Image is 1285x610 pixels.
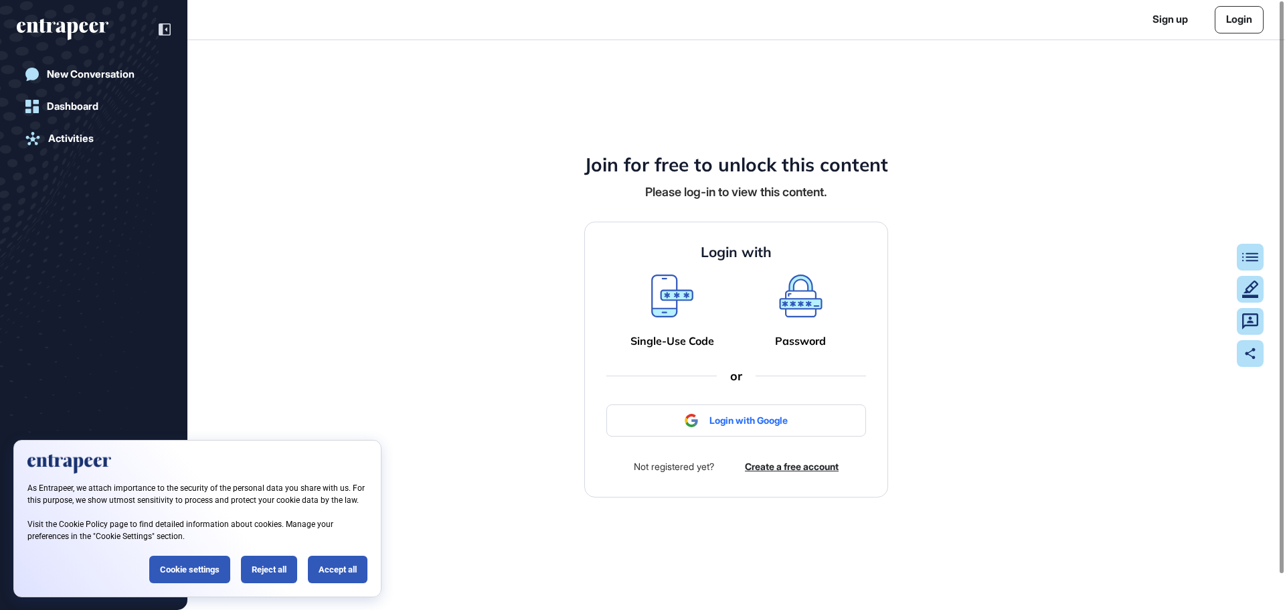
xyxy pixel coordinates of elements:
a: Sign up [1152,12,1188,27]
h4: Login with [701,244,772,260]
a: Password [775,335,826,348]
div: Dashboard [47,100,98,112]
h4: Join for free to unlock this content [584,153,888,176]
div: Please log-in to view this content. [645,183,827,200]
div: Not registered yet? [634,458,714,475]
a: Single-Use Code [630,335,714,348]
div: Activities [48,133,94,145]
a: Create a free account [745,459,839,473]
div: New Conversation [47,68,135,80]
div: entrapeer-logo [17,19,108,40]
a: Login [1215,6,1264,33]
div: or [717,369,756,384]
